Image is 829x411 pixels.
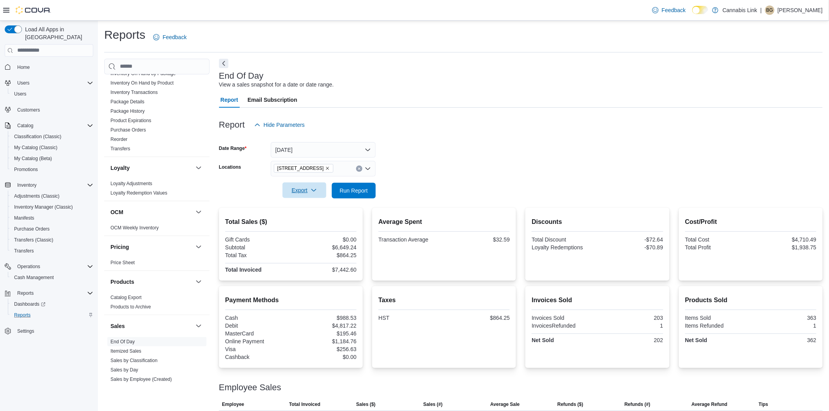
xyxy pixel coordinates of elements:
[17,263,40,270] span: Operations
[685,315,749,321] div: Items Sold
[110,278,192,286] button: Products
[8,310,96,321] button: Reports
[287,182,322,198] span: Export
[532,244,596,251] div: Loyalty Redemptions
[104,258,210,270] div: Pricing
[11,235,93,245] span: Transfers (Classic)
[722,5,757,15] p: Cannabis Link
[14,78,33,88] button: Users
[219,59,228,68] button: Next
[685,236,749,243] div: Total Cost
[2,61,96,73] button: Home
[110,89,158,96] span: Inventory Transactions
[2,288,96,299] button: Reports
[110,208,123,216] h3: OCM
[11,132,93,141] span: Classification (Classic)
[8,191,96,202] button: Adjustments (Classic)
[110,304,151,310] a: Products to Archive
[110,181,152,186] a: Loyalty Adjustments
[14,62,93,72] span: Home
[378,315,443,321] div: HST
[5,58,93,357] nav: Complex example
[110,71,176,76] a: Inventory On Hand by Package
[14,274,54,281] span: Cash Management
[110,90,158,95] a: Inventory Transactions
[17,123,33,129] span: Catalog
[225,252,290,258] div: Total Tax
[765,5,775,15] div: Blake Giesbrecht
[685,217,816,227] h2: Cost/Profit
[104,223,210,236] div: OCM
[248,92,297,108] span: Email Subscription
[14,326,37,336] a: Settings
[752,244,816,251] div: $1,938.75
[766,5,773,15] span: BG
[14,215,34,221] span: Manifests
[14,155,52,162] span: My Catalog (Beta)
[11,202,76,212] a: Inventory Manager (Classic)
[110,358,157,363] a: Sales by Classification
[110,127,146,133] a: Purchase Orders
[110,367,138,373] span: Sales by Day
[692,6,709,14] input: Dark Mode
[662,6,686,14] span: Feedback
[11,213,93,223] span: Manifests
[325,166,330,171] button: Remove 509 Commissioners Rd W from selection in this group
[225,296,357,305] h2: Payment Methods
[110,278,134,286] h3: Products
[8,202,96,213] button: Inventory Manager (Classic)
[2,120,96,131] button: Catalog
[292,244,357,251] div: $6,649.24
[14,180,40,190] button: Inventory
[8,245,96,256] button: Transfers
[292,315,357,321] div: $988.53
[356,166,362,172] button: Clear input
[110,146,130,151] a: Transfers
[8,272,96,283] button: Cash Management
[11,191,63,201] a: Adjustments (Classic)
[14,288,93,298] span: Reports
[219,71,264,81] h3: End Of Day
[378,296,510,305] h2: Taxes
[271,142,376,158] button: [DATE]
[365,166,371,172] button: Open list of options
[378,236,443,243] div: Transaction Average
[17,80,29,86] span: Users
[14,262,93,271] span: Operations
[532,323,596,329] div: InvoicesRefunded
[11,310,93,320] span: Reports
[292,323,357,329] div: $4,817.22
[110,294,141,301] span: Catalog Export
[14,262,43,271] button: Operations
[446,315,510,321] div: $864.25
[292,252,357,258] div: $864.25
[292,330,357,337] div: $195.46
[194,242,203,252] button: Pricing
[649,2,689,18] a: Feedback
[219,145,247,151] label: Date Range
[8,164,96,175] button: Promotions
[110,243,192,251] button: Pricing
[110,348,141,354] a: Itemized Sales
[8,234,96,245] button: Transfers (Classic)
[491,401,520,407] span: Average Sale
[378,217,510,227] h2: Average Spent
[11,89,93,99] span: Users
[11,235,56,245] a: Transfers (Classic)
[110,208,192,216] button: OCM
[14,237,53,243] span: Transfers (Classic)
[110,118,151,123] a: Product Expirations
[423,401,442,407] span: Sales (#)
[8,142,96,153] button: My Catalog (Classic)
[110,190,167,196] a: Loyalty Redemption Values
[685,323,749,329] div: Items Refunded
[8,224,96,234] button: Purchase Orders
[110,322,192,330] button: Sales
[225,330,290,337] div: MasterCard
[194,207,203,217] button: OCM
[8,88,96,99] button: Users
[219,120,245,130] h3: Report
[599,236,663,243] div: -$72.64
